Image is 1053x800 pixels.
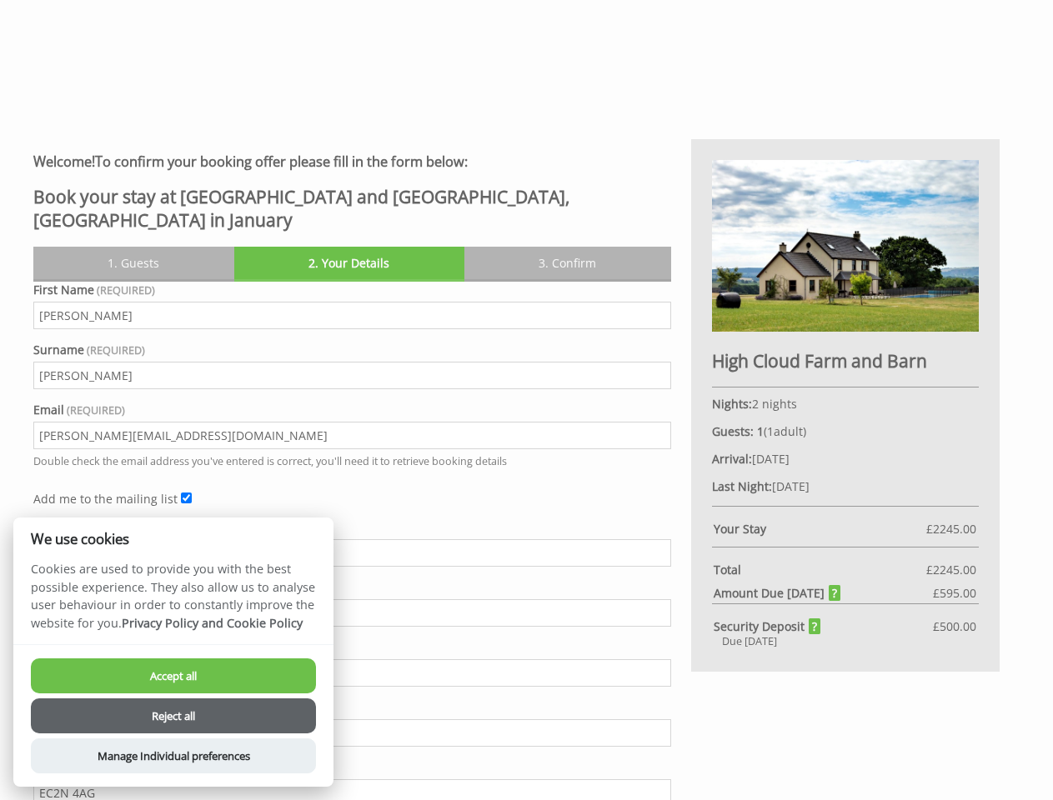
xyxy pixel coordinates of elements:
strong: Last Night: [712,478,772,494]
span: £ [926,562,976,577]
button: Accept all [31,658,316,693]
h2: We use cookies [13,531,333,547]
label: City [33,639,671,655]
strong: Nights: [712,396,752,412]
p: 2 nights [712,396,979,412]
p: Double check the email address you've entered is correct, you'll need it to retrieve booking details [33,454,671,468]
strong: Guests: [712,423,754,439]
a: 1. Guests [33,247,234,279]
strong: Total [714,562,926,577]
label: First Name [33,282,671,297]
span: £ [933,618,976,634]
a: 2. Your Details [234,247,464,279]
p: Cookies are used to provide you with the best possible experience. They also allow us to analyse ... [13,560,333,644]
strong: Your Stay [714,521,926,537]
a: 3. Confirm [464,247,671,279]
input: Email Address [33,422,671,449]
span: £ [926,521,976,537]
strong: 1 [757,423,764,439]
input: Second Line of Your Address [33,599,671,627]
input: Surname [33,362,671,389]
span: 595.00 [940,585,976,601]
span: ( ) [757,423,806,439]
label: Address Line Two [33,579,671,595]
input: Forename [33,302,671,329]
strong: Welcome! [33,152,95,171]
img: An image of 'High Cloud Farm and Barn' [712,160,979,332]
strong: Security Deposit [714,618,820,634]
label: Surname [33,342,671,357]
label: County [33,699,671,715]
label: Add me to the mailing list [33,491,178,507]
strong: Arrival: [712,451,752,467]
label: Postcode [33,759,671,775]
a: Privacy Policy and Cookie Policy [122,615,303,631]
span: adult [767,423,803,439]
p: [DATE] [712,478,979,494]
input: First Line of Your Address [33,539,671,567]
label: Email [33,402,671,417]
h2: High Cloud Farm and Barn [712,349,979,372]
span: 500.00 [940,618,976,634]
iframe: Customer reviews powered by Trustpilot [10,1,1043,126]
span: 2245.00 [933,521,976,537]
strong: Amount Due [DATE] [714,585,840,601]
button: Reject all [31,698,316,733]
div: Due [DATE] [712,634,979,648]
p: [DATE] [712,451,979,467]
span: 1 [767,423,774,439]
label: Address Line One [33,519,671,535]
button: Manage Individual preferences [31,738,316,773]
span: £ [933,585,976,601]
span: 2245.00 [933,562,976,577]
h3: To confirm your booking offer please fill in the form below: [33,152,671,171]
h2: Book your stay at [GEOGRAPHIC_DATA] and [GEOGRAPHIC_DATA], [GEOGRAPHIC_DATA] in January [33,185,671,232]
